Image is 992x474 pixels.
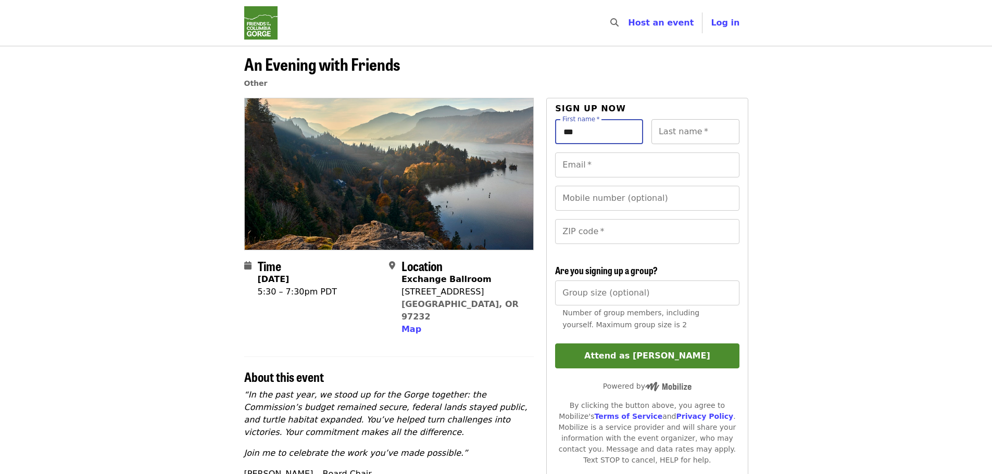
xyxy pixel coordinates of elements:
em: “In the past year, we stood up for the Gorge together: the Commission’s budget remained secure, f... [244,390,528,437]
button: Attend as [PERSON_NAME] [555,343,739,368]
input: First name [555,119,643,144]
span: About this event [244,367,324,386]
a: Other [244,79,268,87]
span: Are you signing up a group? [555,263,658,277]
label: First name [562,116,600,122]
i: calendar icon [244,261,252,271]
em: Join me to celebrate the work you’ve made possible.” [244,448,468,458]
a: [GEOGRAPHIC_DATA], OR 97232 [401,299,519,322]
img: An Evening with Friends organized by Friends Of The Columbia Gorge [245,98,534,249]
strong: [DATE] [258,274,290,284]
input: ZIP code [555,219,739,244]
button: Log in [702,12,748,33]
i: search icon [610,18,619,28]
span: An Evening with Friends [244,52,400,76]
span: Log in [711,18,739,28]
input: [object Object] [555,280,739,305]
input: Email [555,152,739,177]
div: [STREET_ADDRESS] [401,286,525,298]
span: Location [401,257,443,275]
div: By clicking the button above, you agree to Mobilize's and . Mobilize is a service provider and wi... [555,400,739,466]
a: Terms of Service [594,412,662,420]
a: Privacy Policy [676,412,733,420]
span: Powered by [603,382,692,390]
input: Search [625,10,633,35]
span: Time [258,257,281,275]
span: Sign up now [555,104,626,113]
i: map-marker-alt icon [389,261,395,271]
img: Powered by Mobilize [645,382,692,391]
span: Map [401,324,421,334]
input: Last name [651,119,739,144]
div: 5:30 – 7:30pm PDT [258,286,337,298]
button: Map [401,323,421,336]
img: Friends Of The Columbia Gorge - Home [244,6,278,40]
input: Mobile number (optional) [555,186,739,211]
strong: Exchange Ballroom [401,274,492,284]
span: Number of group members, including yourself. Maximum group size is 2 [562,309,699,329]
a: Host an event [628,18,694,28]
